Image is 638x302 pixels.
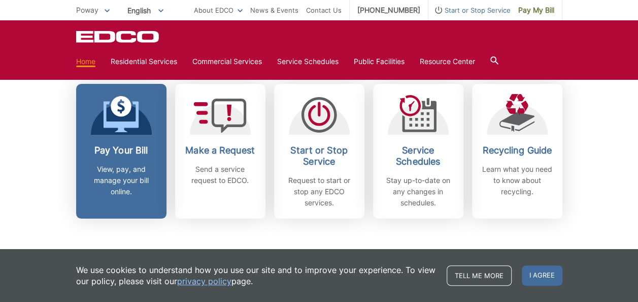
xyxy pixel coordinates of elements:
a: Contact Us [306,5,342,16]
span: Poway [76,6,98,14]
a: Service Schedules Stay up-to-date on any changes in schedules. [373,84,463,219]
a: Service Schedules [277,56,339,67]
p: View, pay, and manage your bill online. [84,164,159,197]
span: English [120,2,171,19]
a: Commercial Services [192,56,262,67]
h2: Start or Stop Service [282,145,357,167]
h2: Service Schedules [381,145,456,167]
a: About EDCO [194,5,243,16]
p: Learn what you need to know about recycling. [480,164,555,197]
a: Recycling Guide Learn what you need to know about recycling. [472,84,562,219]
a: Resource Center [420,56,475,67]
a: Tell me more [447,265,512,286]
h2: Recycling Guide [480,145,555,156]
p: We use cookies to understand how you use our site and to improve your experience. To view our pol... [76,264,436,287]
a: EDCD logo. Return to the homepage. [76,31,160,43]
a: Make a Request Send a service request to EDCO. [175,84,265,219]
h2: Make a Request [183,145,258,156]
a: News & Events [250,5,298,16]
a: Residential Services [111,56,177,67]
h2: Pay Your Bill [84,145,159,156]
a: Home [76,56,95,67]
a: Public Facilities [354,56,405,67]
a: Pay Your Bill View, pay, and manage your bill online. [76,84,166,219]
p: Request to start or stop any EDCO services. [282,175,357,208]
span: I agree [522,265,562,286]
p: Send a service request to EDCO. [183,164,258,186]
p: Stay up-to-date on any changes in schedules. [381,175,456,208]
span: Pay My Bill [518,5,554,16]
a: privacy policy [177,276,231,287]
